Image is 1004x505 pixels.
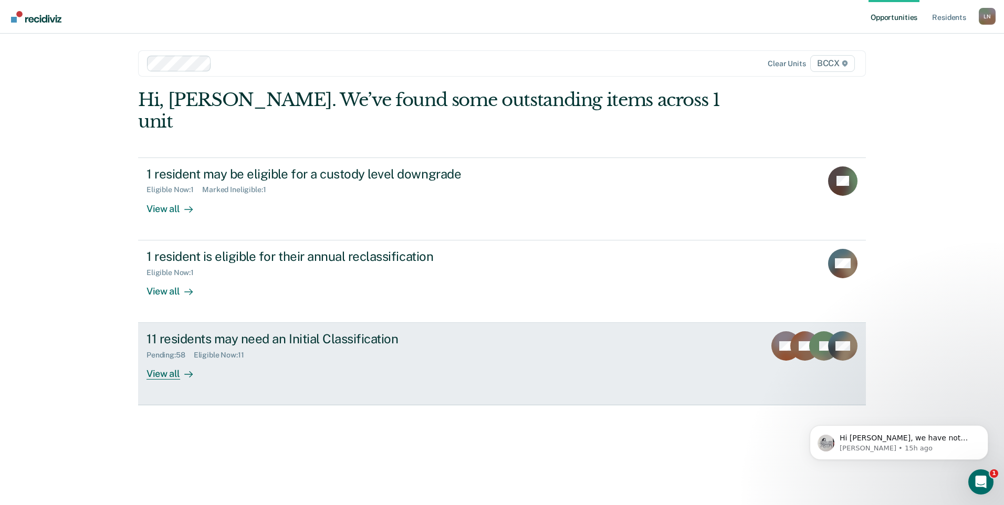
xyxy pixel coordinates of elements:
[138,89,720,132] div: Hi, [PERSON_NAME]. We’ve found some outstanding items across 1 unit
[979,8,996,25] div: L N
[46,30,181,81] span: Hi [PERSON_NAME], we have not heard from you in over a month, so I am closing this particular tic...
[194,351,253,360] div: Eligible Now : 11
[147,277,205,297] div: View all
[46,40,181,50] p: Message from Kim, sent 15h ago
[11,11,61,23] img: Recidiviz
[147,268,202,277] div: Eligible Now : 1
[147,194,205,215] div: View all
[202,185,274,194] div: Marked Ineligible : 1
[138,157,866,240] a: 1 resident may be eligible for a custody level downgradeEligible Now:1Marked Ineligible:1View all
[794,403,1004,477] iframe: Intercom notifications message
[768,59,806,68] div: Clear units
[147,360,205,380] div: View all
[990,469,998,478] span: 1
[810,55,855,72] span: BCCX
[147,249,515,264] div: 1 resident is eligible for their annual reclassification
[147,331,515,346] div: 11 residents may need an Initial Classification
[138,323,866,405] a: 11 residents may need an Initial ClassificationPending:58Eligible Now:11View all
[968,469,993,495] iframe: Intercom live chat
[147,185,202,194] div: Eligible Now : 1
[138,240,866,323] a: 1 resident is eligible for their annual reclassificationEligible Now:1View all
[147,166,515,182] div: 1 resident may be eligible for a custody level downgrade
[147,351,194,360] div: Pending : 58
[979,8,996,25] button: Profile dropdown button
